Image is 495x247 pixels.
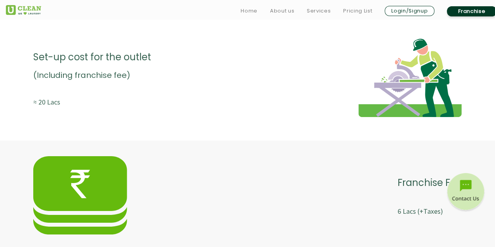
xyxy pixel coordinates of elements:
[33,156,127,234] img: investment-img
[6,5,41,15] img: UClean Laundry and Dry Cleaning
[33,67,151,83] p: (Including franchise fee)
[398,204,462,218] p: 6 Lacs (+Taxes)
[398,173,462,193] p: Franchise Fee
[385,6,434,16] a: Login/Signup
[33,95,151,109] p: ≈ 20 Lacs
[307,6,331,16] a: Services
[270,6,294,16] a: About us
[343,6,372,16] a: Pricing List
[241,6,257,16] a: Home
[33,47,151,67] p: Set-up cost for the outlet
[358,39,462,117] img: investment-img
[446,173,485,212] img: contact-btn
